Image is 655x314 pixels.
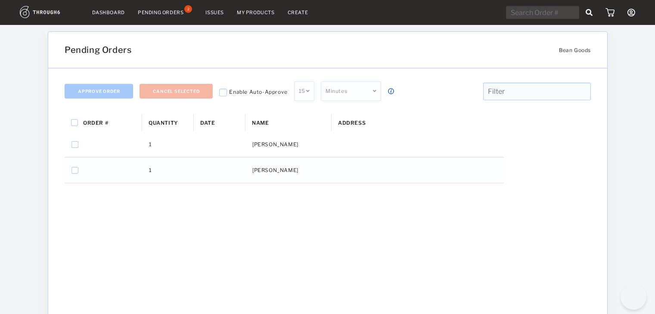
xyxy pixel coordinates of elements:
span: Date [200,120,215,126]
div: Minutes [321,81,381,101]
input: Search Order # [506,6,579,19]
img: logo.1c10ca64.svg [20,6,79,18]
div: 1 [142,132,194,157]
span: Name [252,120,269,126]
div: Press SPACE to select this row. [65,157,504,183]
button: Approve Order [65,84,133,99]
div: Pending Orders [138,9,183,15]
div: Press SPACE to select this row. [65,132,504,157]
a: Pending Orders2 [138,9,192,16]
a: My Products [237,9,275,15]
a: Dashboard [92,9,125,15]
h1: Pending Orders [65,45,502,55]
input: Filter [483,83,590,100]
div: 15 [294,81,314,101]
span: Order # [83,120,108,126]
div: [PERSON_NAME] [245,157,332,183]
div: 2 [184,5,192,13]
iframe: Toggle Customer Support [621,284,646,310]
div: Enable Auto-Approve [229,85,287,97]
img: icon_button_info.cb0b00cd.svg [388,88,394,95]
span: Bean Goods [559,47,590,53]
a: Issues [205,9,224,15]
a: Create [288,9,308,15]
div: 1 [142,157,194,183]
img: icon_cart.dab5cea1.svg [605,8,615,17]
button: Cancel Selected [140,84,213,99]
span: Quantity [149,120,178,126]
div: [PERSON_NAME] [245,132,332,157]
span: Address [338,120,366,126]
